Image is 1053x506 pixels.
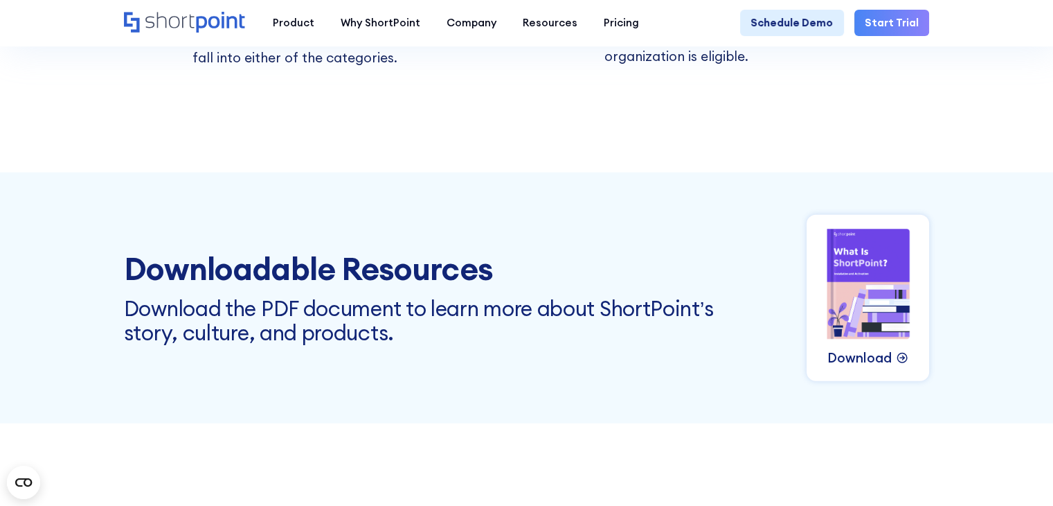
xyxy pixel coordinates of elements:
[260,10,327,36] a: Product
[510,10,591,36] a: Resources
[740,10,843,36] a: Schedule Demo
[7,466,40,499] button: Open CMP widget
[124,297,754,346] div: Download the PDF document to learn more about ShortPoint’s story, culture, and products.
[854,10,929,36] a: Start Trial
[804,346,1053,506] iframe: Chat Widget
[523,15,577,31] div: Resources
[327,10,433,36] a: Why ShortPoint
[804,346,1053,506] div: Widget de chat
[591,10,652,36] a: Pricing
[341,15,420,31] div: Why ShortPoint
[447,15,496,31] div: Company
[124,251,754,286] div: Downloadable Resources
[273,15,314,31] div: Product
[124,12,246,35] a: Home
[604,15,639,31] div: Pricing
[433,10,510,36] a: Company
